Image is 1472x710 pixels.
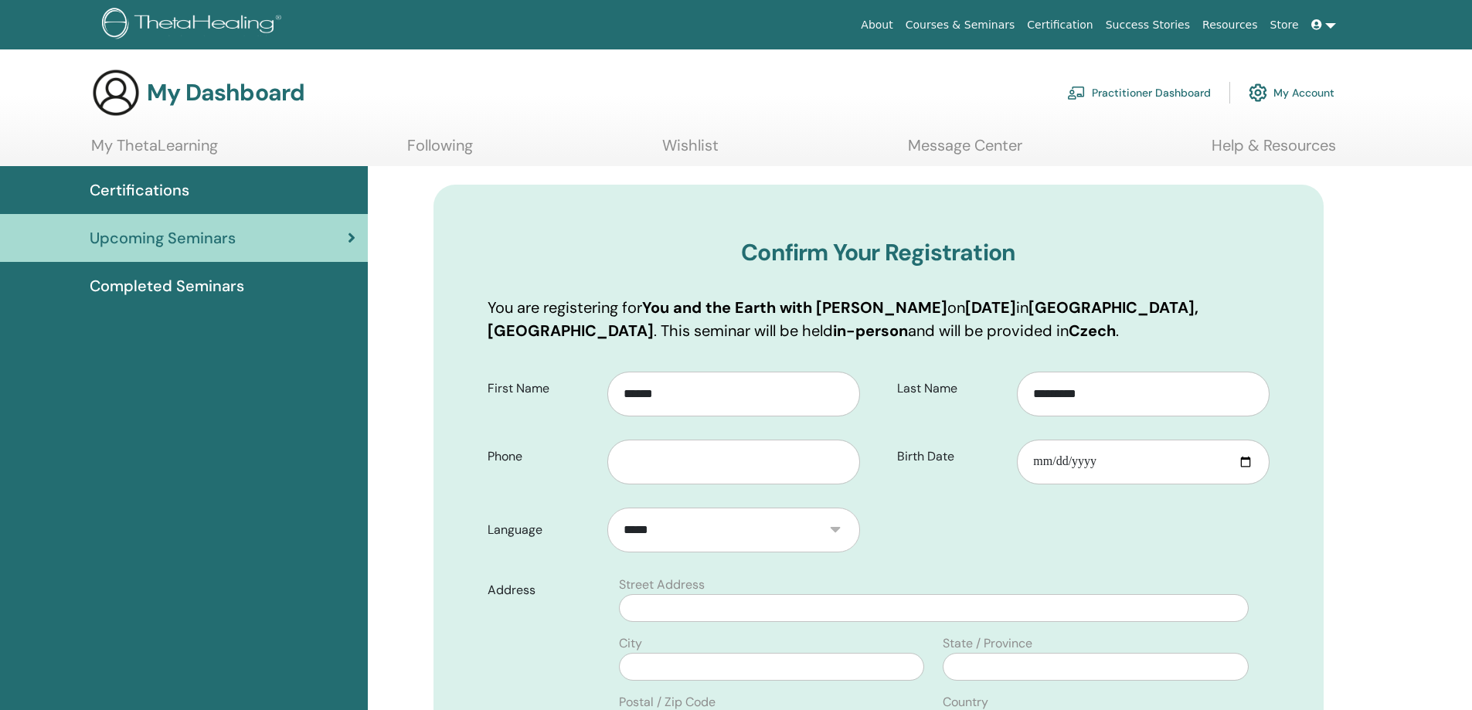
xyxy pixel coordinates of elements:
span: Certifications [90,178,189,202]
span: Upcoming Seminars [90,226,236,250]
a: Resources [1196,11,1264,39]
a: Wishlist [662,136,719,166]
label: City [619,634,642,653]
a: Message Center [908,136,1022,166]
label: First Name [476,374,608,403]
img: chalkboard-teacher.svg [1067,86,1086,100]
label: Last Name [886,374,1018,403]
a: Certification [1021,11,1099,39]
img: logo.png [102,8,287,42]
h3: Confirm Your Registration [488,239,1270,267]
a: About [855,11,899,39]
label: Address [476,576,610,605]
b: [DATE] [965,297,1016,318]
label: State / Province [943,634,1032,653]
h3: My Dashboard [147,79,304,107]
a: Following [407,136,473,166]
a: Help & Resources [1212,136,1336,166]
label: Street Address [619,576,705,594]
p: You are registering for on in . This seminar will be held and will be provided in . [488,296,1270,342]
a: Success Stories [1100,11,1196,39]
a: Store [1264,11,1305,39]
label: Language [476,515,608,545]
span: Completed Seminars [90,274,244,297]
a: My ThetaLearning [91,136,218,166]
b: in-person [833,321,908,341]
img: generic-user-icon.jpg [91,68,141,117]
img: cog.svg [1249,80,1267,106]
label: Phone [476,442,608,471]
b: Czech [1069,321,1116,341]
a: Practitioner Dashboard [1067,76,1211,110]
a: Courses & Seminars [899,11,1022,39]
b: You and the Earth with [PERSON_NAME] [642,297,947,318]
label: Birth Date [886,442,1018,471]
a: My Account [1249,76,1334,110]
